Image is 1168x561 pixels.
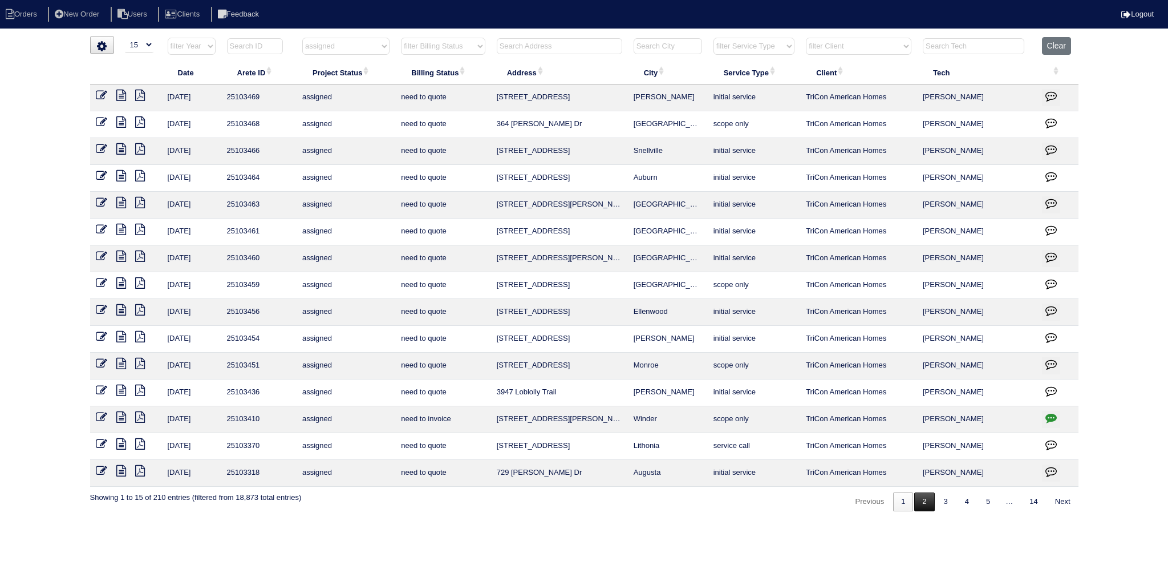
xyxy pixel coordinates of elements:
button: Clear [1042,37,1071,55]
td: initial service [708,326,800,353]
th: Date [162,60,221,84]
td: [PERSON_NAME] [917,245,1036,272]
td: initial service [708,138,800,165]
td: 25103464 [221,165,297,192]
td: assigned [297,299,395,326]
td: [DATE] [162,433,221,460]
td: need to quote [395,460,490,487]
td: TriCon American Homes [800,111,917,138]
a: 2 [914,493,934,511]
td: TriCon American Homes [800,219,917,245]
th: Arete ID: activate to sort column ascending [221,60,297,84]
td: need to quote [395,272,490,299]
td: [DATE] [162,353,221,380]
th: Billing Status: activate to sort column ascending [395,60,490,84]
td: TriCon American Homes [800,165,917,192]
td: [GEOGRAPHIC_DATA] [628,245,708,272]
td: 729 [PERSON_NAME] Dr [491,460,628,487]
td: [PERSON_NAME] [917,165,1036,192]
td: need to quote [395,245,490,272]
td: [STREET_ADDRESS] [491,433,628,460]
td: [PERSON_NAME] [917,380,1036,406]
td: [DATE] [162,272,221,299]
td: [PERSON_NAME] [917,406,1036,433]
td: TriCon American Homes [800,460,917,487]
td: initial service [708,460,800,487]
a: 14 [1021,493,1045,511]
td: [PERSON_NAME] [917,219,1036,245]
td: need to quote [395,433,490,460]
td: [DATE] [162,84,221,111]
td: TriCon American Homes [800,245,917,272]
td: need to quote [395,138,490,165]
li: New Order [48,7,108,22]
td: [DATE] [162,111,221,138]
td: 25103370 [221,433,297,460]
td: [STREET_ADDRESS][PERSON_NAME] [491,245,628,272]
th: City: activate to sort column ascending [628,60,708,84]
td: Auburn [628,165,708,192]
td: TriCon American Homes [800,84,917,111]
td: 25103436 [221,380,297,406]
td: [GEOGRAPHIC_DATA] [628,111,708,138]
td: TriCon American Homes [800,138,917,165]
td: assigned [297,192,395,219]
td: 25103410 [221,406,297,433]
td: assigned [297,326,395,353]
td: [PERSON_NAME] [917,111,1036,138]
td: need to invoice [395,406,490,433]
td: scope only [708,353,800,380]
td: 25103468 [221,111,297,138]
li: Feedback [211,7,268,22]
td: [PERSON_NAME] [628,326,708,353]
td: [GEOGRAPHIC_DATA] [628,272,708,299]
th: Service Type: activate to sort column ascending [708,60,800,84]
td: need to quote [395,219,490,245]
td: Monroe [628,353,708,380]
td: TriCon American Homes [800,192,917,219]
th: Project Status: activate to sort column ascending [297,60,395,84]
td: 25103318 [221,460,297,487]
td: initial service [708,165,800,192]
td: [DATE] [162,460,221,487]
td: assigned [297,219,395,245]
td: [PERSON_NAME] [917,138,1036,165]
td: 25103469 [221,84,297,111]
td: scope only [708,272,800,299]
td: service call [708,433,800,460]
td: [PERSON_NAME] [917,433,1036,460]
td: assigned [297,433,395,460]
a: Logout [1121,10,1154,18]
td: [STREET_ADDRESS] [491,219,628,245]
td: initial service [708,245,800,272]
td: [STREET_ADDRESS][PERSON_NAME] [491,406,628,433]
td: [DATE] [162,406,221,433]
td: [PERSON_NAME] [628,84,708,111]
a: 5 [978,493,998,511]
a: Next [1047,493,1078,511]
td: [PERSON_NAME] [917,299,1036,326]
td: assigned [297,353,395,380]
td: initial service [708,192,800,219]
td: [GEOGRAPHIC_DATA] [628,192,708,219]
input: Search ID [227,38,283,54]
td: 25103456 [221,299,297,326]
td: assigned [297,272,395,299]
td: [PERSON_NAME] [917,326,1036,353]
td: assigned [297,380,395,406]
td: TriCon American Homes [800,406,917,433]
td: TriCon American Homes [800,433,917,460]
td: [PERSON_NAME] [917,353,1036,380]
td: 3947 Loblolly Trail [491,380,628,406]
td: assigned [297,245,395,272]
td: 25103451 [221,353,297,380]
td: [GEOGRAPHIC_DATA] [628,219,708,245]
td: TriCon American Homes [800,272,917,299]
a: Previous [847,493,893,511]
td: [PERSON_NAME] [628,380,708,406]
td: scope only [708,406,800,433]
td: need to quote [395,299,490,326]
td: 25103466 [221,138,297,165]
td: [DATE] [162,165,221,192]
td: initial service [708,380,800,406]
